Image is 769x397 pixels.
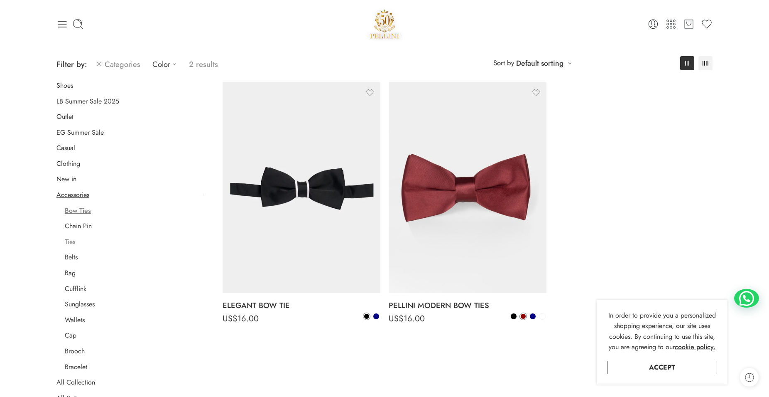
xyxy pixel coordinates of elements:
a: ELEGANT BOW TIE [223,297,380,314]
a: White [539,313,546,320]
a: Wallets [65,316,85,324]
a: Bracelet [65,363,87,371]
a: Black [363,313,370,320]
a: Cart [683,18,695,30]
a: Bow Ties [65,207,91,215]
a: LB Summer Sale 2025 [56,97,119,106]
a: PELLINI MODERN BOW TIES [389,297,546,314]
a: Wishlist [701,18,713,30]
a: cookie policy. [675,342,715,353]
a: Default sorting [516,57,563,69]
a: Shoes [56,81,73,90]
a: Bag [65,269,76,277]
a: Outlet [56,113,73,121]
a: Navy [529,313,536,320]
span: In order to provide you a personalized shopping experience, our site uses cookies. By continuing ... [608,311,716,352]
span: Sort by [493,56,514,70]
span: Filter by: [56,59,87,70]
bdi: 16.00 [223,313,259,325]
a: Accept [607,361,717,374]
a: Black [510,313,517,320]
a: EG Summer Sale [56,128,104,137]
a: Navy [372,313,380,320]
a: Chain Pin [65,222,92,230]
a: Bordeaux [519,313,527,320]
a: All Collection [56,378,95,387]
span: US$ [223,313,238,325]
img: Pellini [367,6,402,42]
a: Belts [65,253,78,261]
p: 2 results [189,54,218,74]
a: Cap [65,331,76,340]
a: Cufflink [65,285,86,293]
a: Clothing [56,160,80,168]
bdi: 16.00 [389,313,425,325]
span: US$ [389,313,404,325]
a: Categories [96,54,140,74]
a: Pellini - [367,6,402,42]
a: Sunglasses [65,300,95,308]
a: New in [56,175,76,183]
a: Brooch [65,347,85,355]
a: Accessories [56,191,89,199]
a: Ties [65,238,75,246]
a: Color [152,54,181,74]
a: Casual [56,144,75,152]
a: Login / Register [647,18,659,30]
